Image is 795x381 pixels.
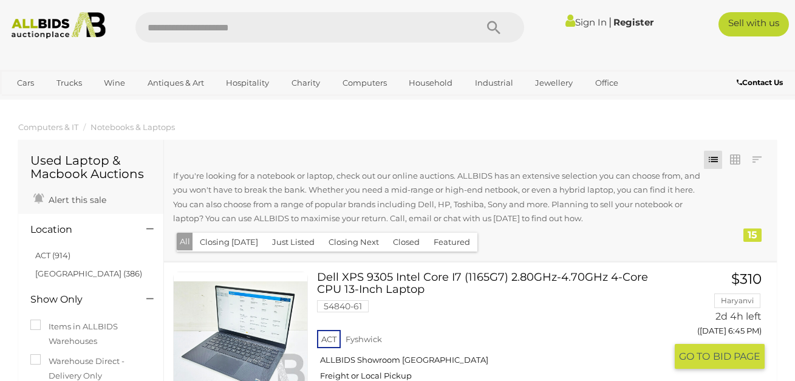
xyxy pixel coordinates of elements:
[9,73,42,93] a: Cars
[49,73,90,93] a: Trucks
[737,76,786,89] a: Contact Us
[684,272,765,370] a: $310 Haryanvi 2d 4h left ([DATE] 6:45 PM) GO TOBID PAGE
[30,190,109,208] a: Alert this sale
[218,73,277,93] a: Hospitality
[30,154,151,180] h1: Used Laptop & Macbook Auctions
[718,12,789,36] a: Sell with us
[321,233,386,252] button: Closing Next
[173,169,718,229] div: If you're looking for a notebook or laptop, check out our online auctions. ALLBIDS has an extensi...
[386,233,427,252] button: Closed
[609,15,612,29] span: |
[679,350,713,363] span: GO TO
[35,269,142,278] a: [GEOGRAPHIC_DATA] (386)
[193,233,265,252] button: Closing [DATE]
[675,344,765,369] button: GO TOBID PAGE
[18,122,78,132] a: Computers & IT
[731,270,762,287] span: $310
[565,16,607,28] a: Sign In
[177,233,193,250] button: All
[527,73,581,93] a: Jewellery
[6,12,112,39] img: Allbids.com.au
[737,78,783,87] b: Contact Us
[46,194,106,205] span: Alert this sale
[30,294,128,305] h4: Show Only
[613,16,653,28] a: Register
[463,12,524,43] button: Search
[284,73,328,93] a: Charity
[265,233,322,252] button: Just Listed
[743,228,762,242] div: 15
[9,93,50,113] a: Sports
[335,73,395,93] a: Computers
[401,73,460,93] a: Household
[56,93,159,113] a: [GEOGRAPHIC_DATA]
[30,224,128,235] h4: Location
[90,122,175,132] a: Notebooks & Laptops
[140,73,212,93] a: Antiques & Art
[713,350,760,363] span: BID PAGE
[587,73,626,93] a: Office
[30,320,151,348] label: Items in ALLBIDS Warehouses
[426,233,477,252] button: Featured
[467,73,521,93] a: Industrial
[35,250,70,260] a: ACT (914)
[96,73,133,93] a: Wine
